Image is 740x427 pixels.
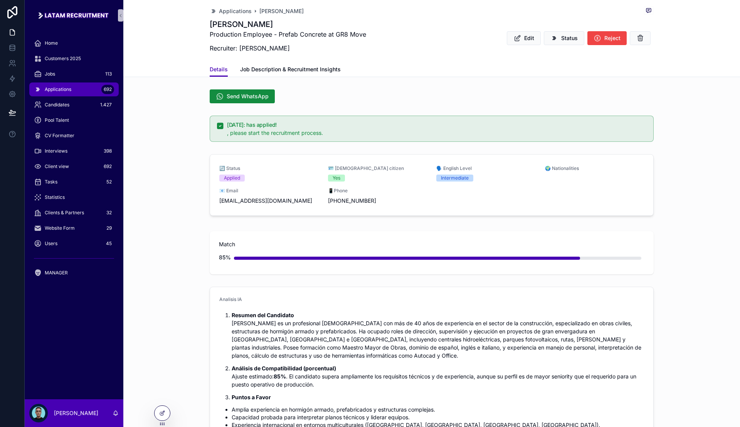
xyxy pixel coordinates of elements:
a: Candidates1.427 [29,98,119,112]
span: Job Description & Recruitment Insights [240,66,341,73]
button: Reject [587,31,627,45]
button: Send WhatsApp [210,89,275,103]
div: 29 [104,224,114,233]
h5: 09-09-2025: has applied! [227,122,647,128]
a: Users45 [29,237,119,250]
a: Home [29,36,119,50]
a: Jobs113 [29,67,119,81]
div: Intermediate [441,175,469,182]
div: 113 [103,69,114,79]
strong: Resumen del Candidato [232,312,294,318]
span: Customers 2025 [45,55,81,62]
a: Customers 2025 [29,52,119,66]
span: 🗣️ English Level [436,165,536,171]
span: Jobs [45,71,55,77]
div: , please start the recruitment process. [227,129,647,137]
div: 32 [104,208,114,217]
span: Status [561,34,578,42]
span: Pool Talent [45,117,69,123]
span: Applications [45,86,71,92]
a: Website Form29 [29,221,119,235]
a: Client view692 [29,160,119,173]
a: Interviews398 [29,144,119,158]
span: Analisis IA [219,296,242,302]
a: [PERSON_NAME] [259,7,304,15]
span: Reject [604,34,621,42]
span: Tasks [45,179,57,185]
p: Ajuste estimado: . El candidato supera ampliamente los requisitos técnicos y de experiencia, aunq... [232,364,644,388]
h1: [PERSON_NAME] [210,19,366,30]
span: Edit [524,34,534,42]
a: Job Description & Recruitment Insights [240,62,341,78]
span: Clients & Partners [45,210,84,216]
button: Edit [507,31,541,45]
li: Amplia experiencia en hormigón armado, prefabricados y estructuras complejas. [232,406,644,414]
p: Production Employee - Prefab Concrete at GR8 Move [210,30,366,39]
span: Website Form [45,225,75,231]
a: MANAGER [29,266,119,280]
span: MANAGER [45,270,68,276]
div: 1.427 [98,100,114,109]
div: 398 [101,146,114,156]
button: Status [544,31,584,45]
a: 🔄 StatusApplied🪪 [DEMOGRAPHIC_DATA] citizenYes🗣️ English LevelIntermediate🌍 Nationalities📧 Email[... [210,155,653,215]
span: [PHONE_NUMBER] [328,197,427,205]
span: Match [219,240,644,248]
span: Users [45,240,57,247]
div: 85% [219,250,231,265]
span: Statistics [45,194,65,200]
a: Details [210,62,228,77]
p: [PERSON_NAME] es un profesional [DEMOGRAPHIC_DATA] con más de 40 años de experiencia en el sector... [232,311,644,360]
span: Interviews [45,148,67,154]
img: App logo [37,9,111,22]
span: 🌍 Nationalities [545,165,644,171]
li: Capacidad probada para interpretar planos técnicos y liderar equipos. [232,414,644,421]
strong: Puntos a Favor [232,394,271,400]
a: Pool Talent [29,113,119,127]
span: Applications [219,7,252,15]
p: Recruiter: [PERSON_NAME] [210,44,366,53]
span: , please start the recruitment process. [227,129,323,136]
div: Applied [224,175,240,182]
span: CV Formatter [45,133,74,139]
div: 692 [101,162,114,171]
a: Applications692 [29,82,119,96]
a: CV Formatter [29,129,119,143]
div: Yes [333,175,340,182]
span: Client view [45,163,69,170]
span: [EMAIL_ADDRESS][DOMAIN_NAME] [219,197,312,204]
div: 45 [104,239,114,248]
a: Tasks52 [29,175,119,189]
strong: 85% [274,373,286,380]
span: 📧 Email [219,188,319,194]
div: 692 [101,85,114,94]
strong: Análisis de Compatibilidad (porcentual) [232,365,336,372]
span: Candidates [45,102,69,108]
span: 🔄 Status [219,165,319,171]
span: Details [210,66,228,73]
span: Home [45,40,58,46]
a: Applications [210,7,252,15]
p: [PERSON_NAME] [54,409,98,417]
a: Statistics [29,190,119,204]
div: scrollable content [25,31,123,290]
span: 🪪 [DEMOGRAPHIC_DATA] citizen [328,165,427,171]
span: 📱Phone [328,188,427,194]
div: 52 [104,177,114,187]
span: Send WhatsApp [227,92,269,100]
a: Clients & Partners32 [29,206,119,220]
